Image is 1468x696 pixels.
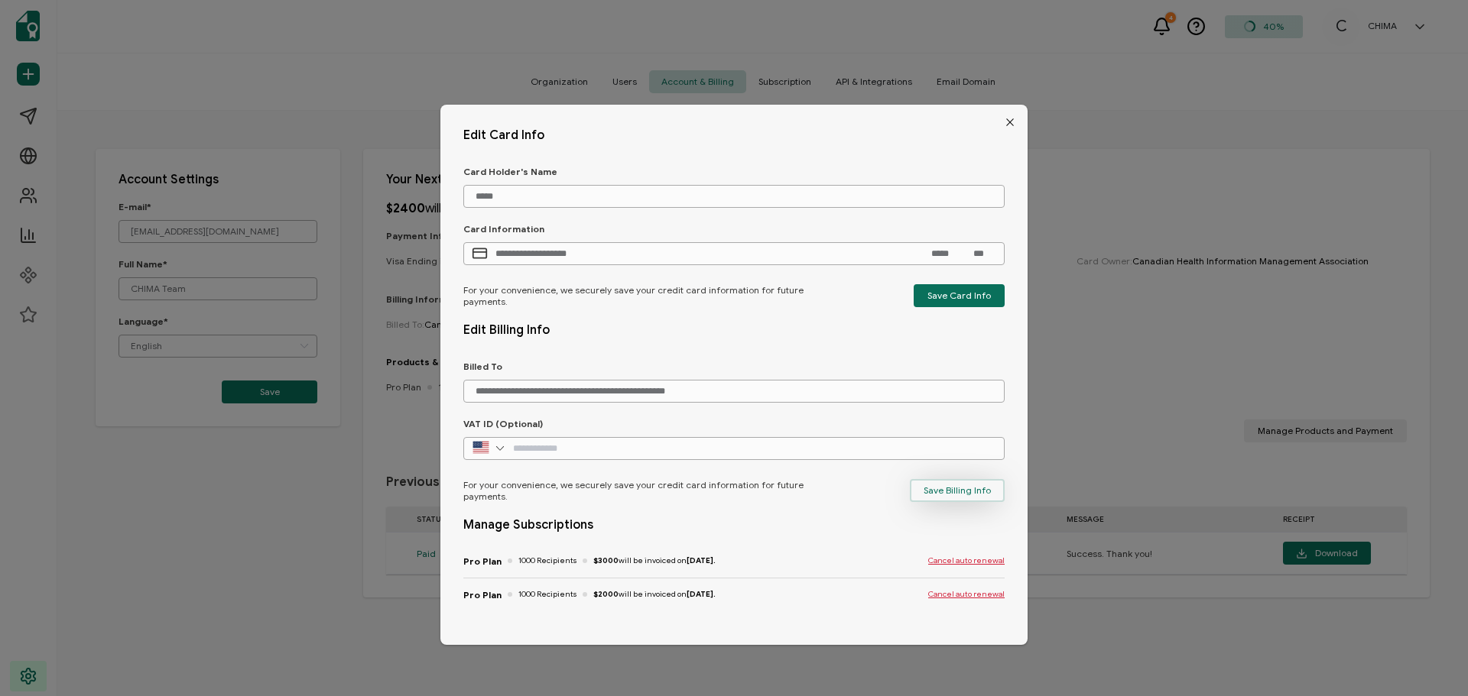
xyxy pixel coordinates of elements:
[593,555,619,565] b: $3000
[463,555,502,567] span: Pro Plan
[518,556,576,565] span: 1000 Recipients
[440,105,1028,645] div: dialog
[463,166,557,177] p: Card Holder's Name
[463,479,843,502] p: For your convenience, we securely save your credit card information for future payments.
[593,590,716,599] span: will be invoiced on
[928,590,1005,599] span: Cancel auto renewal
[463,128,544,143] p: Edit Card Info
[593,589,619,599] b: $2000
[593,556,716,565] span: will be invoiced on
[687,589,716,599] b: [DATE].
[927,291,991,300] span: Save Card Info
[1392,623,1468,696] iframe: Chat Widget
[463,418,543,429] p: VAT ID (Optional)
[992,105,1028,140] button: Close
[463,517,593,533] p: Manage Subscriptions
[463,284,843,307] p: For your convenience, we securely save your credit card information for future payments.
[518,590,576,599] span: 1000 Recipients
[463,322,550,338] p: Edit Billing Info
[463,589,502,601] span: Pro Plan
[928,556,1005,565] span: Cancel auto renewal
[687,555,716,565] b: [DATE].
[914,284,1005,307] button: Save Card Info
[910,479,1005,502] button: Save Billing Info
[472,437,513,460] input: Select
[463,223,544,235] p: Card Information
[924,486,991,495] span: Save Billing Info
[463,361,502,372] p: Billed To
